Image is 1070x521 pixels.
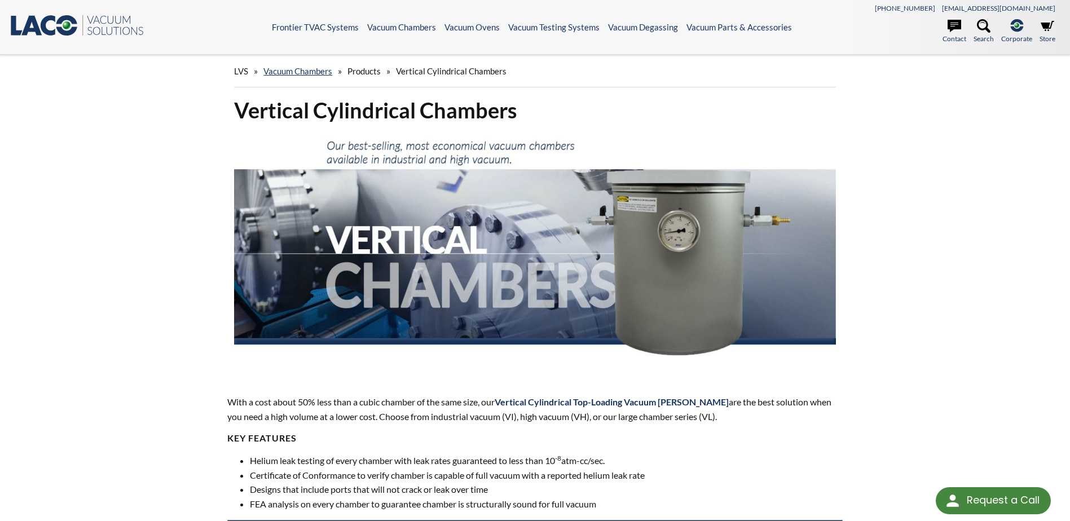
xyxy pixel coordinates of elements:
span: Corporate [1001,33,1032,44]
a: [PHONE_NUMBER] [875,4,935,12]
div: Request a Call [967,487,1040,513]
sup: -8 [555,454,561,462]
a: Contact [943,19,966,44]
span: LVS [234,66,248,76]
span: Products [347,66,381,76]
a: Vacuum Chambers [367,22,436,32]
a: Vacuum Parts & Accessories [686,22,792,32]
a: Vacuum Chambers [263,66,332,76]
h4: KEY FEATURES [227,432,842,444]
a: [EMAIL_ADDRESS][DOMAIN_NAME] [942,4,1055,12]
li: Certificate of Conformance to verify chamber is capable of full vacuum with a reported helium lea... [250,468,842,483]
li: Helium leak testing of every chamber with leak rates guaranteed to less than 10 atm-cc/sec. [250,453,842,468]
h1: Vertical Cylindrical Chambers [234,96,835,124]
img: Vertical Vacuum Chambers header [234,133,835,374]
img: round button [944,492,962,510]
a: Store [1040,19,1055,44]
a: Vacuum Degassing [608,22,678,32]
li: Designs that include ports that will not crack or leak over time [250,482,842,497]
div: » » » [234,55,835,87]
a: Vacuum Testing Systems [508,22,600,32]
a: Frontier TVAC Systems [272,22,359,32]
span: Vertical Cylindrical Top-Loading Vacuum [PERSON_NAME] [495,396,729,407]
p: With a cost about 50% less than a cubic chamber of the same size, our are the best solution when ... [227,395,842,423]
span: Vertical Cylindrical Chambers [396,66,507,76]
li: FEA analysis on every chamber to guarantee chamber is structurally sound for full vacuum [250,497,842,511]
div: Request a Call [936,487,1051,514]
a: Search [974,19,994,44]
a: Vacuum Ovens [444,22,500,32]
